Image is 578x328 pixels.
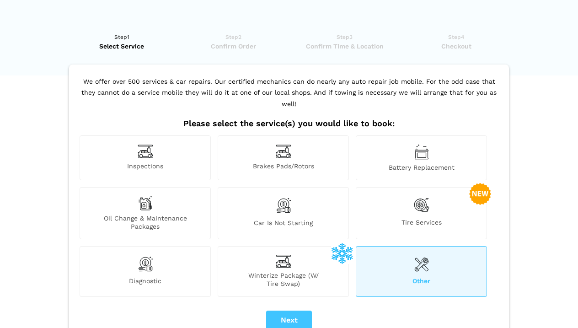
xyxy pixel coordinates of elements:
span: Diagnostic [80,277,210,288]
span: Confirm Order [181,42,286,51]
span: Tire Services [356,218,487,231]
span: Brakes Pads/Rotors [218,162,348,172]
span: Select Service [69,42,175,51]
span: Oil Change & Maintenance Packages [80,214,210,231]
span: Inspections [80,162,210,172]
p: We offer over 500 services & car repairs. Our certified mechanics can do nearly any auto repair j... [77,76,501,119]
a: Step4 [403,32,509,51]
h2: Please select the service(s) you would like to book: [77,118,501,129]
a: Step3 [292,32,397,51]
span: Other [356,277,487,288]
a: Step2 [181,32,286,51]
a: Step1 [69,32,175,51]
span: Car is not starting [218,219,348,231]
span: Checkout [403,42,509,51]
span: Battery Replacement [356,163,487,172]
img: new-badge-2-48.png [469,183,491,205]
span: Winterize Package (W/ Tire Swap) [218,271,348,288]
span: Confirm Time & Location [292,42,397,51]
img: winterize-icon_1.png [331,242,353,264]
